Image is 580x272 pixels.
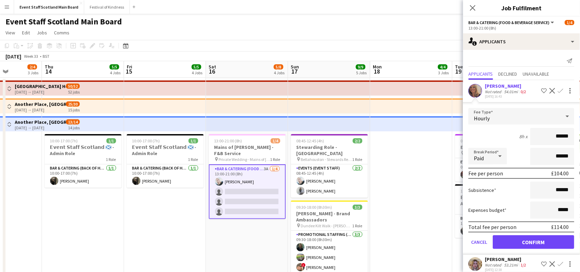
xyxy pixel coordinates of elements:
[485,89,503,94] div: Not rated
[454,67,463,75] span: 19
[485,262,503,268] div: Not rated
[127,64,132,70] span: Fri
[127,164,204,188] app-card-role: Bar & Catering (Back of House)1/110:00-17:00 (7h)[PERSON_NAME]
[521,89,526,94] app-skills-label: 0/2
[503,89,520,94] div: 54.01mi
[66,101,80,107] span: 25/30
[493,235,575,249] button: Confirm
[353,157,362,162] span: 1 Role
[274,70,285,75] div: 4 Jobs
[373,64,382,70] span: Mon
[372,67,382,75] span: 18
[189,138,198,143] span: 1/1
[106,157,116,162] span: 1 Role
[290,67,299,75] span: 17
[14,0,84,14] button: Event Staff Scotland Main Board
[521,262,526,268] app-skills-label: 1/2
[3,28,18,37] a: View
[485,256,528,262] div: [PERSON_NAME]
[565,20,575,25] span: 1/4
[15,119,66,125] h3: Another Place, [GEOGRAPHIC_DATA] - Front of House
[469,20,555,25] button: Bar & Catering (Food & Beverage Service)
[22,30,30,36] span: Edit
[485,83,528,89] div: [PERSON_NAME]
[469,187,497,193] label: Subsistence
[485,94,528,99] div: [DATE] 16:43
[469,224,517,230] div: Total fee per person
[271,138,280,143] span: 1/4
[54,30,69,36] span: Comms
[15,107,66,112] div: [DATE] → [DATE]
[274,64,283,69] span: 5/8
[37,30,47,36] span: Jobs
[44,67,53,75] span: 14
[5,53,21,60] div: [DATE]
[297,138,324,143] span: 08:45-12:45 (4h)
[15,83,66,89] h3: [GEOGRAPHIC_DATA] Hotel - Service Staff
[353,223,362,228] span: 1 Role
[127,134,204,188] div: 10:00-17:00 (7h)1/1𝗘𝘃𝗲𝗻𝘁 𝗦𝘁𝗮𝗳𝗳 𝗦𝗰𝗼𝘁𝗹𝗮𝗻𝗱 🏴󠁧󠁢󠁳󠁣󠁴󠁿 - Admin Role1 RoleBar & Catering (Back of House)1...
[68,89,80,95] div: 52 jobs
[34,28,50,37] a: Jobs
[126,67,132,75] span: 15
[469,25,575,31] div: 13:00-21:00 (8h)
[209,134,286,219] app-job-card: 13:00-21:00 (8h)1/4Mains of [PERSON_NAME] - F&B Service Private Wedding - Mains of [PERSON_NAME]1...
[209,164,286,219] app-card-role: Bar & Catering (Food & Beverage Service)3A1/413:00-21:00 (8h)[PERSON_NAME]
[455,134,532,182] div: 09:00-12:00 (3h)1/1ESS Event Staff [GEOGRAPHIC_DATA] - ESS1 RoleEVENT STAFF SCOTLAND ADMIN ROLE1/...
[208,67,216,75] span: 16
[5,17,122,27] h1: Event Staff Scotland Main Board
[461,138,489,143] span: 09:00-12:00 (3h)
[353,205,362,210] span: 3/3
[463,33,580,50] div: Applicants
[523,72,549,76] span: Unavailable
[455,64,463,70] span: Tue
[469,20,550,25] span: Bar & Catering (Food & Beverage Service)
[192,70,203,75] div: 4 Jobs
[469,235,490,249] button: Cancel
[551,170,569,177] div: £104.00
[463,3,580,12] h3: Job Fulfilment
[209,144,286,156] h3: Mains of [PERSON_NAME] - F&B Service
[270,157,280,162] span: 1 Role
[469,72,493,76] span: Applicants
[485,268,528,272] div: [DATE] 12:38
[84,0,130,14] button: Festival of Kindness
[291,134,368,198] div: 08:45-12:45 (4h)2/2Stewarding Role - [GEOGRAPHIC_DATA] Bellahouston - Stewards Required For Antiq...
[455,194,532,207] h3: 𝗘𝘃𝗲𝗻𝘁 𝗦𝘁𝗮𝗳𝗳 𝗦𝗰𝗼𝘁𝗹𝗮𝗻𝗱 🏴󠁧󠁢󠁳󠁣󠁴󠁿 - Admin Role
[356,70,367,75] div: 5 Jobs
[188,157,198,162] span: 1 Role
[520,133,528,140] div: 8h x
[27,64,37,69] span: 2/4
[192,64,201,69] span: 5/5
[51,28,72,37] a: Comms
[455,184,532,238] app-job-card: 10:00-17:00 (7h)1/1𝗘𝘃𝗲𝗻𝘁 𝗦𝘁𝗮𝗳𝗳 𝗦𝗰𝗼𝘁𝗹𝗮𝗻𝗱 🏴󠁧󠁢󠁳󠁣󠁴󠁿 - Admin Role1 RoleBar & Catering (Back of House)1...
[455,158,532,182] app-card-role: EVENT STAFF SCOTLAND ADMIN ROLE1/109:00-12:00 (3h)[PERSON_NAME]
[107,138,116,143] span: 1/1
[45,144,122,156] h3: 𝗘𝘃𝗲𝗻𝘁 𝗦𝘁𝗮𝗳𝗳 𝗦𝗰𝗼𝘁𝗹𝗮𝗻𝗱 🏴󠁧󠁢󠁳󠁣󠁴󠁿 - Admin Role
[43,54,49,59] div: BST
[297,205,332,210] span: 09:30-18:00 (8h30m)
[15,89,66,95] div: [DATE] → [DATE]
[68,107,80,112] div: 15 jobs
[28,70,38,75] div: 3 Jobs
[127,144,204,156] h3: 𝗘𝘃𝗲𝗻𝘁 𝗦𝘁𝗮𝗳𝗳 𝗦𝗰𝗼𝘁𝗹𝗮𝗻𝗱 🏴󠁧󠁢󠁳󠁣󠁴󠁿 - Admin Role
[5,30,15,36] span: View
[356,64,366,69] span: 9/9
[302,263,306,267] span: !
[45,134,122,188] app-job-card: 10:00-17:00 (7h)1/1𝗘𝘃𝗲𝗻𝘁 𝗦𝘁𝗮𝗳𝗳 𝗦𝗰𝗼𝘁𝗹𝗮𝗻𝗱 🏴󠁧󠁢󠁳󠁣󠁴󠁿 - Admin Role1 RoleBar & Catering (Back of House)1...
[438,70,449,75] div: 3 Jobs
[291,64,299,70] span: Sun
[219,157,270,162] span: Private Wedding - Mains of [PERSON_NAME]
[438,64,448,69] span: 4/4
[353,138,362,143] span: 2/2
[50,138,78,143] span: 10:00-17:00 (7h)
[110,70,121,75] div: 4 Jobs
[461,188,489,194] span: 10:00-17:00 (7h)
[291,210,368,223] h3: [PERSON_NAME] - Brand Ambassadors
[110,64,119,69] span: 5/5
[132,138,160,143] span: 10:00-17:00 (7h)
[301,223,353,228] span: Dundee Kilt Walk - [PERSON_NAME]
